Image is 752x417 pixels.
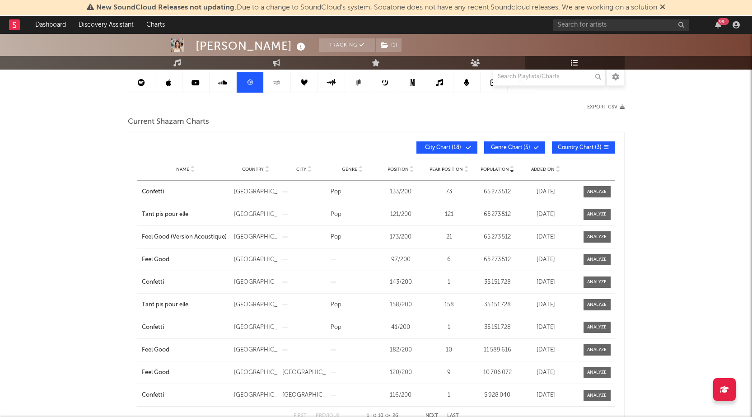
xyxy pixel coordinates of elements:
[96,4,234,11] span: New SoundCloud Releases not updating
[234,255,278,264] div: [GEOGRAPHIC_DATA]
[296,167,306,172] span: City
[379,323,423,332] div: 41 / 200
[234,368,278,377] div: [GEOGRAPHIC_DATA]
[142,391,229,400] a: Confetti
[342,167,357,172] span: Genre
[142,368,229,377] a: Feel Good
[553,19,689,31] input: Search for artists
[142,233,229,242] a: Feel Good (Version Acoustique)
[142,323,229,332] a: Confetti
[196,38,308,53] div: [PERSON_NAME]
[388,167,409,172] span: Position
[282,368,326,377] div: [GEOGRAPHIC_DATA]
[234,210,278,219] div: [GEOGRAPHIC_DATA]
[142,278,229,287] a: Confetti
[476,300,519,309] div: 35 151 728
[481,167,509,172] span: Population
[427,233,471,242] div: 21
[331,210,374,219] div: Pop
[476,210,519,219] div: 65 273 512
[524,278,568,287] div: [DATE]
[142,210,229,219] a: Tant pis pour elle
[379,233,423,242] div: 173 / 200
[427,300,471,309] div: 158
[72,16,140,34] a: Discovery Assistant
[524,300,568,309] div: [DATE]
[379,187,423,197] div: 133 / 200
[476,346,519,355] div: 11 589 616
[140,16,171,34] a: Charts
[484,141,545,154] button: Genre Chart(5)
[319,38,375,52] button: Tracking
[29,16,72,34] a: Dashboard
[524,233,568,242] div: [DATE]
[234,300,278,309] div: [GEOGRAPHIC_DATA]
[234,391,278,400] div: [GEOGRAPHIC_DATA]
[476,391,519,400] div: 5 928 040
[476,255,519,264] div: 65 273 512
[427,187,471,197] div: 73
[476,233,519,242] div: 65 273 512
[96,4,657,11] span: : Due to a change to SoundCloud's system, Sodatone does not have any recent Soundcloud releases. ...
[176,167,189,172] span: Name
[524,391,568,400] div: [DATE]
[379,278,423,287] div: 143 / 200
[531,167,555,172] span: Added On
[331,187,374,197] div: Pop
[234,323,278,332] div: [GEOGRAPHIC_DATA]
[427,391,471,400] div: 1
[422,145,464,150] span: City Chart ( 18 )
[379,346,423,355] div: 182 / 200
[234,346,278,355] div: [GEOGRAPHIC_DATA]
[718,18,729,25] div: 99 +
[142,187,229,197] a: Confetti
[427,346,471,355] div: 10
[427,323,471,332] div: 1
[379,368,423,377] div: 120 / 200
[427,278,471,287] div: 1
[416,141,477,154] button: City Chart(18)
[715,21,721,28] button: 99+
[524,187,568,197] div: [DATE]
[558,145,602,150] span: Country Chart ( 3 )
[524,346,568,355] div: [DATE]
[331,300,374,309] div: Pop
[552,141,615,154] button: Country Chart(3)
[234,278,278,287] div: [GEOGRAPHIC_DATA]
[376,38,402,52] button: (1)
[375,38,402,52] span: ( 1 )
[379,210,423,219] div: 121 / 200
[282,391,326,400] div: [GEOGRAPHIC_DATA]
[142,346,229,355] a: Feel Good
[379,255,423,264] div: 97 / 200
[587,104,625,110] button: Export CSV
[234,233,278,242] div: [GEOGRAPHIC_DATA]
[476,323,519,332] div: 35 151 728
[524,255,568,264] div: [DATE]
[476,187,519,197] div: 65 273 512
[427,368,471,377] div: 9
[524,323,568,332] div: [DATE]
[430,167,463,172] span: Peak Position
[128,117,209,127] span: Current Shazam Charts
[234,187,278,197] div: [GEOGRAPHIC_DATA]
[524,210,568,219] div: [DATE]
[331,323,374,332] div: Pop
[524,368,568,377] div: [DATE]
[379,391,423,400] div: 116 / 200
[142,255,229,264] a: Feel Good
[142,300,229,309] a: Tant pis pour elle
[490,145,532,150] span: Genre Chart ( 5 )
[427,255,471,264] div: 6
[493,68,606,86] input: Search Playlists/Charts
[379,300,423,309] div: 158 / 200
